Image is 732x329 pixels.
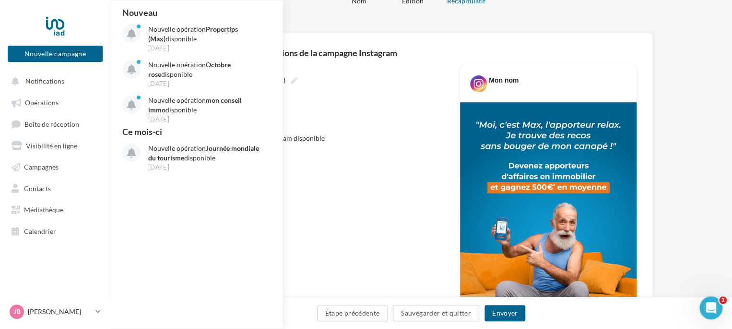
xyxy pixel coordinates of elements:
[317,305,388,321] button: Étape précédente
[393,305,479,321] button: Sauvegarder et quitter
[28,307,92,317] p: [PERSON_NAME]
[6,179,105,196] a: Contacts
[6,200,105,218] a: Médiathèque
[484,305,525,321] button: Envoyer
[6,115,105,133] a: Boîte de réception
[6,136,105,154] a: Visibilité en ligne
[8,303,103,321] a: JB [PERSON_NAME]
[235,67,442,73] div: Nom
[24,163,59,171] span: Campagnes
[699,296,722,319] iframe: Intercom live chat
[6,93,105,110] a: Opérations
[24,184,51,192] span: Contacts
[205,49,637,57] div: Vérifier les informations de la campagne Instagram
[24,120,79,128] span: Boîte de réception
[8,46,103,62] button: Nouvelle campagne
[6,222,105,239] a: Calendrier
[205,125,444,132] div: Publier sur
[24,206,63,214] span: Médiathèque
[6,158,105,175] a: Campagnes
[25,77,64,85] span: Notifications
[24,227,56,235] span: Calendrier
[6,72,101,89] button: Notifications
[26,141,77,149] span: Visibilité en ligne
[489,75,519,85] div: Mon nom
[205,97,444,103] div: Date de publication
[719,296,727,304] span: 1
[25,98,59,107] span: Opérations
[13,307,21,317] span: JB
